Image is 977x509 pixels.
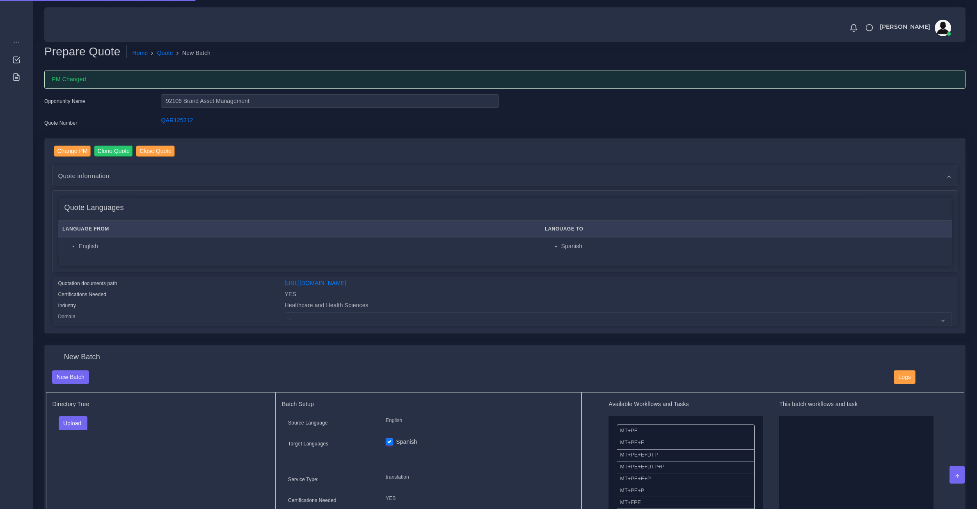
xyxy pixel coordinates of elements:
[282,401,575,408] h5: Batch Setup
[58,291,107,298] label: Certifications Needed
[288,497,336,504] label: Certifications Needed
[59,416,88,430] button: Upload
[94,146,133,157] input: Clone Quote
[173,49,211,57] li: New Batch
[617,425,755,437] li: MT+PE
[876,20,954,36] a: [PERSON_NAME]avatar
[386,494,569,503] p: YES
[609,401,763,408] h5: Available Workflows and Tasks
[288,440,328,447] label: Target Languages
[53,401,269,408] h5: Directory Tree
[617,485,755,497] li: MT+PE+P
[79,242,536,251] li: English
[617,449,755,461] li: MT+PE+E+DTP
[386,416,569,425] p: English
[617,461,755,473] li: MT+PE+E+DTP+P
[279,301,958,312] div: Healthcare and Health Sciences
[899,374,911,380] span: Logs
[52,373,89,380] a: New Batch
[288,476,318,483] label: Service Type:
[894,370,915,384] button: Logs
[133,49,148,57] a: Home
[54,146,91,157] input: Change PM
[617,437,755,449] li: MT+PE+E
[396,438,417,446] label: Spanish
[285,280,346,286] a: [URL][DOMAIN_NAME]
[617,497,755,509] li: MT+FPE
[157,49,173,57] a: Quote
[540,221,952,237] th: Language To
[288,419,328,427] label: Source Language
[52,370,89,384] button: New Batch
[64,353,100,362] h4: New Batch
[44,98,85,105] label: Opportunity Name
[386,473,569,482] p: translation
[880,24,930,30] span: [PERSON_NAME]
[53,165,958,186] div: Quote information
[58,221,541,237] th: Language From
[58,302,76,309] label: Industry
[44,71,966,89] div: PM Changed
[279,290,958,301] div: YES
[58,313,76,320] label: Domain
[58,280,117,287] label: Quotation documents path
[161,117,193,123] a: QAR125212
[136,146,175,157] input: Close Quote
[779,401,934,408] h5: This batch workflows and task
[617,473,755,485] li: MT+PE+E+P
[561,242,947,251] li: Spanish
[44,119,77,127] label: Quote Number
[44,45,127,59] h2: Prepare Quote
[58,171,110,180] span: Quote information
[935,20,951,36] img: avatar
[64,203,124,212] h4: Quote Languages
